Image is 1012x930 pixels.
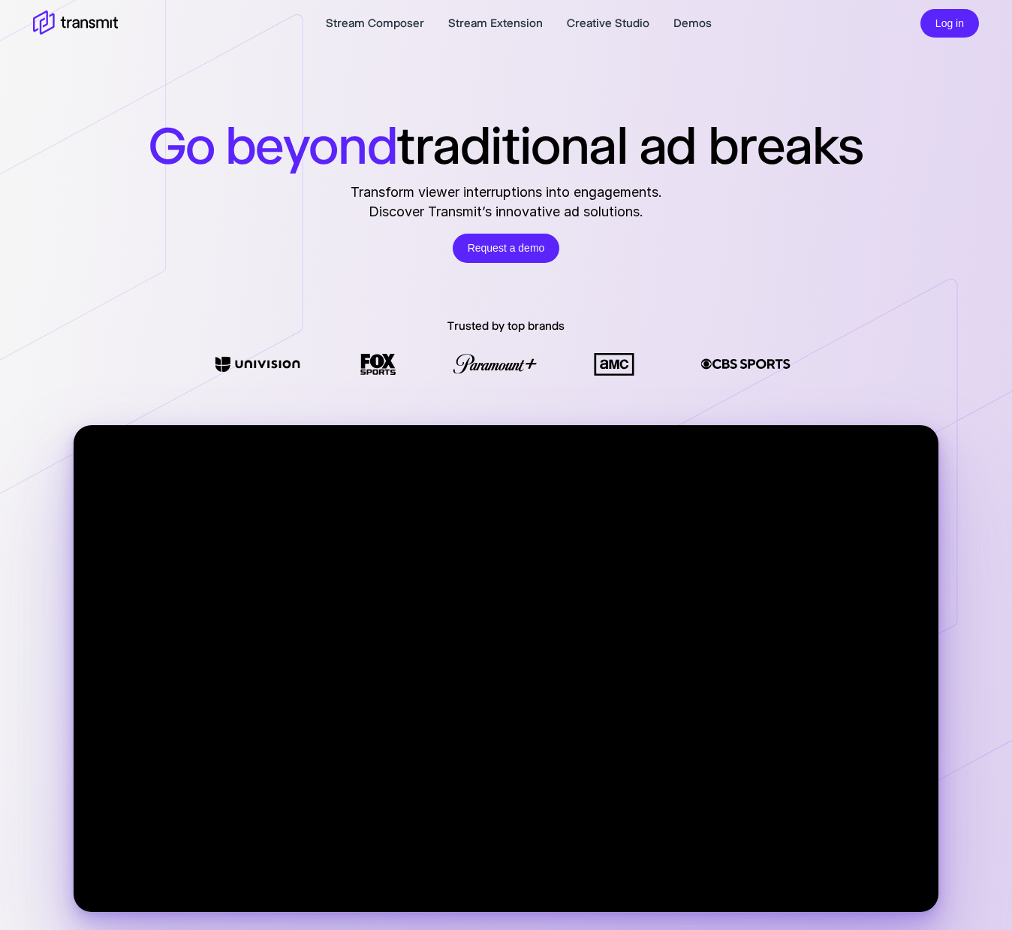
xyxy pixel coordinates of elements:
a: Stream Composer [326,14,424,32]
h1: traditional ad breaks [149,114,863,177]
span: Transform viewer interruptions into engagements. [351,183,662,202]
p: Trusted by top brands [447,317,565,335]
a: Demos [673,14,712,32]
span: Discover Transmit’s innovative ad solutions. [351,202,662,222]
a: Request a demo [453,234,560,263]
a: Log in [920,15,979,29]
button: Log in [920,9,979,38]
a: Creative Studio [567,14,649,32]
a: Stream Extension [448,14,543,32]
